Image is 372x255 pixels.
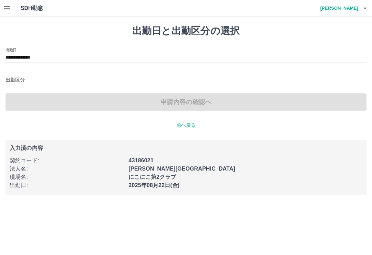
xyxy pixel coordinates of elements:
p: 現場名 : [10,173,124,181]
p: 契約コード : [10,156,124,165]
p: 入力済の内容 [10,145,362,151]
p: 前へ戻る [6,122,366,129]
b: [PERSON_NAME][GEOGRAPHIC_DATA] [128,166,235,172]
b: にこにこ第2クラブ [128,174,176,180]
b: 43186021 [128,157,153,163]
h1: 出勤日と出勤区分の選択 [6,25,366,37]
label: 出勤日 [6,47,17,52]
p: 出勤日 : [10,181,124,190]
p: 法人名 : [10,165,124,173]
b: 2025年08月22日(金) [128,182,179,188]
